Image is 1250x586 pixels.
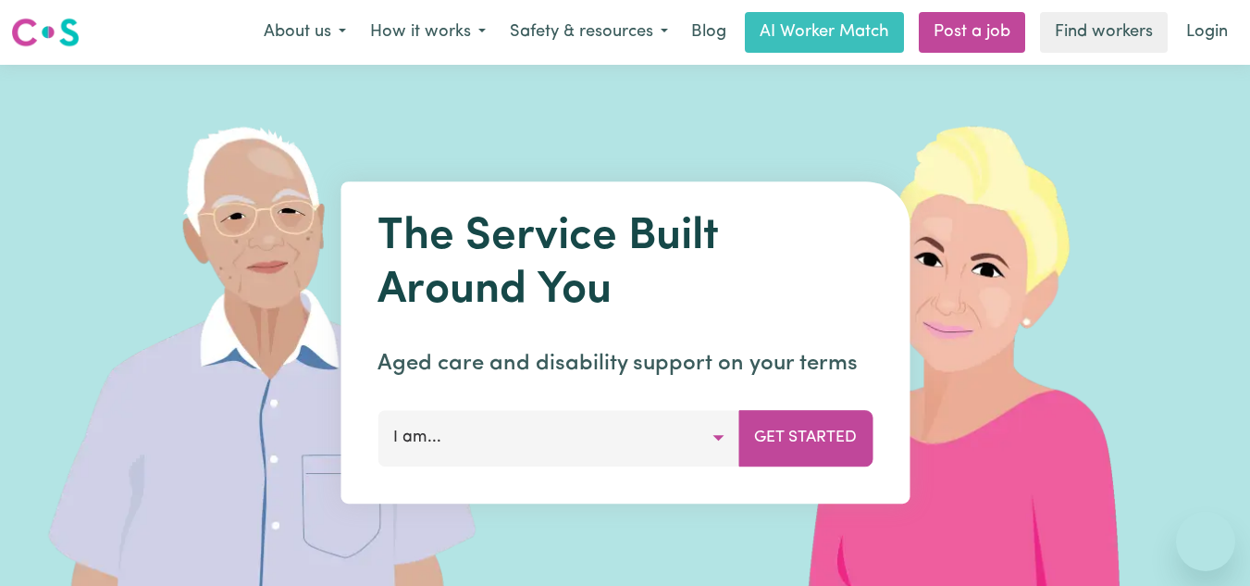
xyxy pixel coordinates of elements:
[498,13,680,52] button: Safety & resources
[358,13,498,52] button: How it works
[1040,12,1168,53] a: Find workers
[745,12,904,53] a: AI Worker Match
[680,12,737,53] a: Blog
[377,347,873,380] p: Aged care and disability support on your terms
[377,410,739,466] button: I am...
[377,211,873,318] h1: The Service Built Around You
[1175,12,1239,53] a: Login
[919,12,1025,53] a: Post a job
[252,13,358,52] button: About us
[11,11,80,54] a: Careseekers logo
[1176,512,1235,571] iframe: Button to launch messaging window
[11,16,80,49] img: Careseekers logo
[738,410,873,466] button: Get Started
